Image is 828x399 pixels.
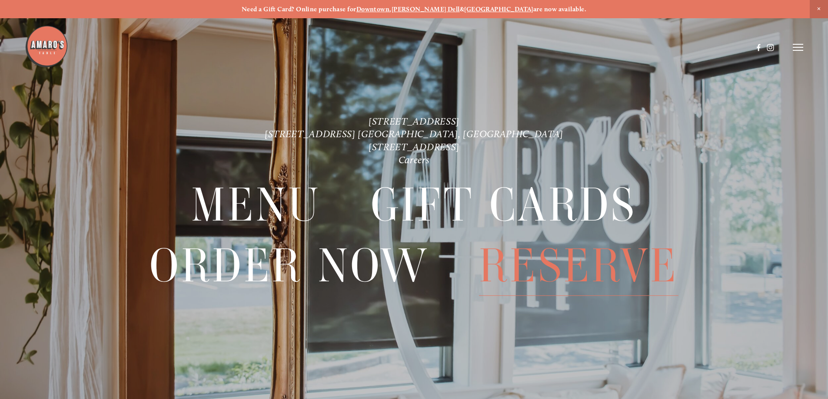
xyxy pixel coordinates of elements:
[356,5,390,13] a: Downtown
[150,236,429,295] a: Order Now
[191,175,321,235] a: Menu
[369,141,459,153] a: [STREET_ADDRESS]
[464,5,533,13] a: [GEOGRAPHIC_DATA]
[479,236,678,295] a: Reserve
[265,128,563,140] a: [STREET_ADDRESS] [GEOGRAPHIC_DATA], [GEOGRAPHIC_DATA]
[392,5,460,13] a: [PERSON_NAME] Dell
[242,5,356,13] strong: Need a Gift Card? Online purchase for
[369,115,459,127] a: [STREET_ADDRESS]
[533,5,586,13] strong: are now available.
[25,25,68,68] img: Amaro's Table
[399,154,430,166] a: Careers
[150,236,429,296] span: Order Now
[460,5,464,13] strong: &
[371,175,637,235] a: Gift Cards
[389,5,391,13] strong: ,
[479,236,678,296] span: Reserve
